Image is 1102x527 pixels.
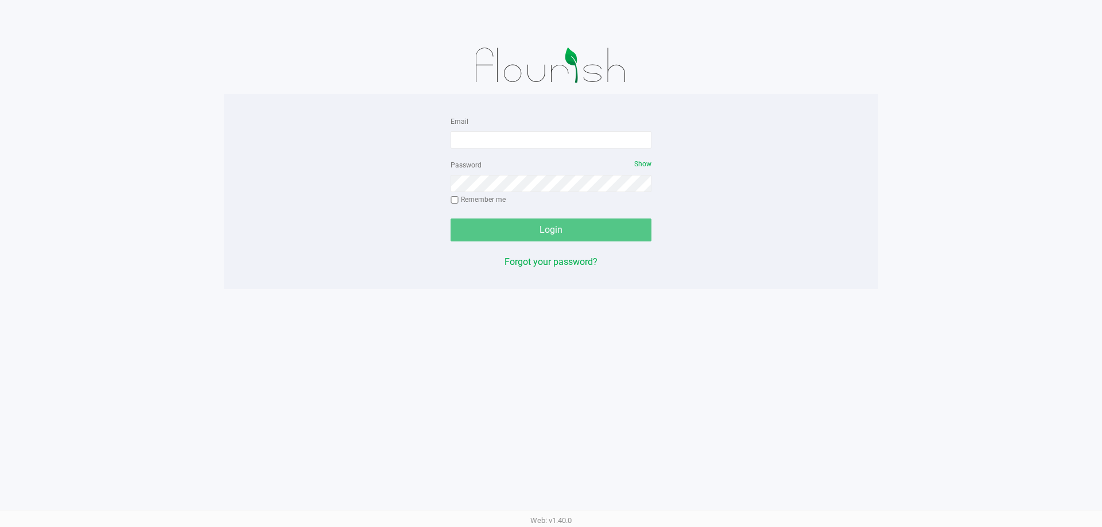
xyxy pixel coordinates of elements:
span: Web: v1.40.0 [530,516,572,525]
input: Remember me [451,196,459,204]
span: Show [634,160,651,168]
label: Remember me [451,194,506,205]
button: Forgot your password? [505,255,597,269]
label: Email [451,116,468,127]
label: Password [451,160,482,170]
